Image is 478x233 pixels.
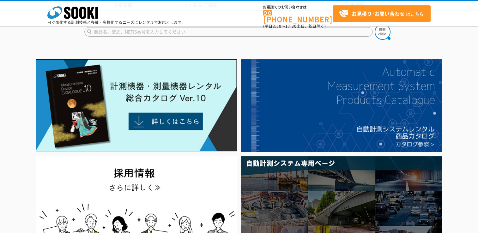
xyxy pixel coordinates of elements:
span: 8:50 [273,23,281,29]
input: 商品名、型式、NETIS番号を入力してください [84,27,373,37]
img: 自動計測システムカタログ [241,59,442,152]
a: [PHONE_NUMBER] [263,10,333,23]
p: 日々進化する計測技術と多種・多様化するニーズにレンタルでお応えします。 [47,21,186,24]
strong: お見積り･お問い合わせ [352,10,405,17]
img: btn_search.png [375,24,390,40]
img: Catalog Ver10 [36,59,237,152]
span: はこちら [339,9,424,19]
span: (平日 ～ 土日、祝日除く) [263,23,326,29]
a: お見積り･お問い合わせはこちら [333,5,431,22]
span: 17:30 [285,23,297,29]
span: お電話でのお問い合わせは [263,5,333,9]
